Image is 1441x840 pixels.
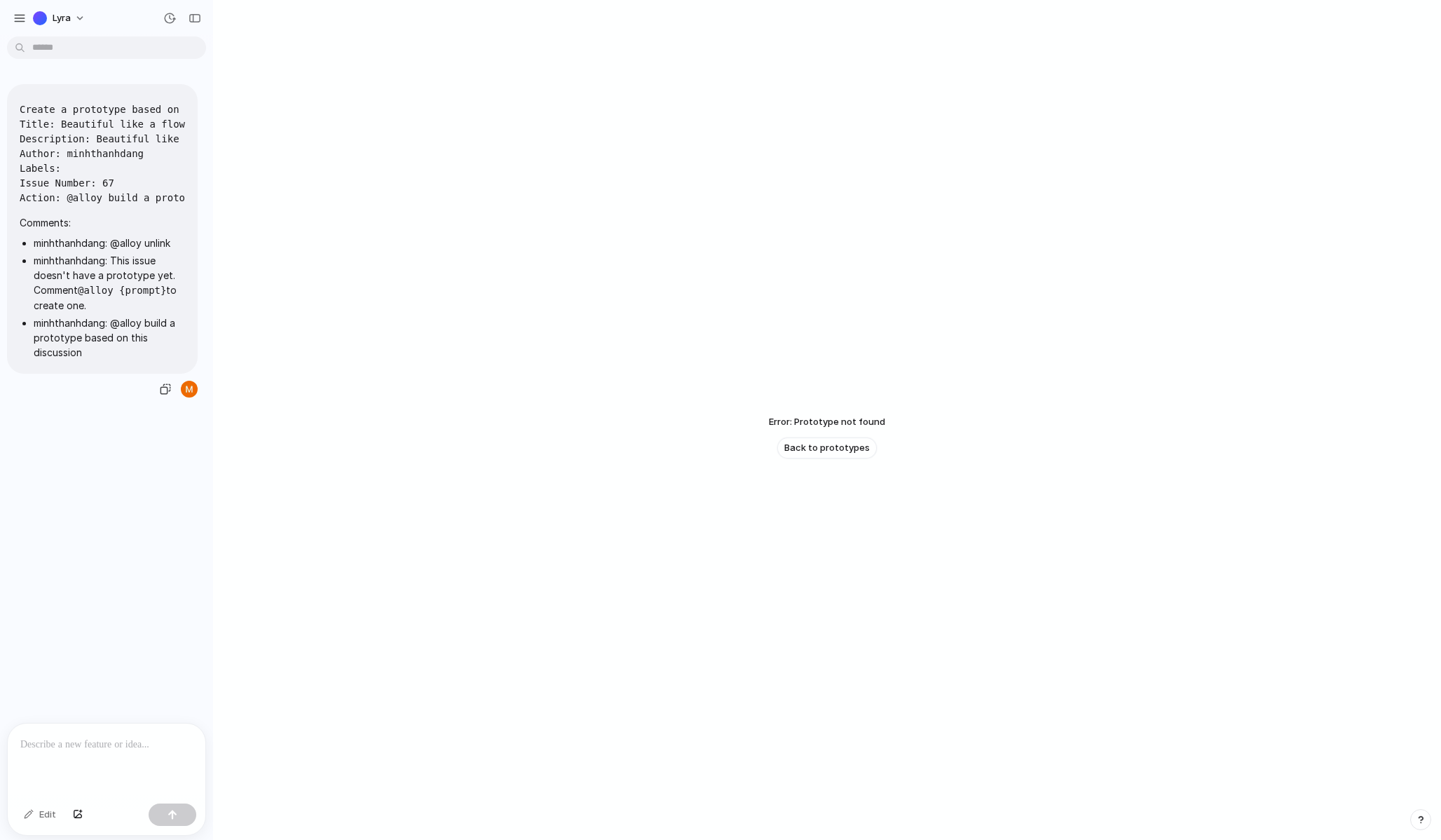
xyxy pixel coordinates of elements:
p: Comments: [20,215,185,230]
code: Create a prototype based on this issue in GitHub: Title: Beautiful like a flower blooming, our we... [20,104,421,203]
li: minhthanhdang: This issue doesn't have a prototype yet. Comment to create one. [34,253,185,313]
span: Back to prototypes [784,441,870,455]
li: minhthanhdang: @alloy unlink [34,236,185,250]
a: Back to prototypes [777,438,877,459]
span: Error: Prototype not found [769,415,885,429]
button: Lyra [27,7,93,29]
li: minhthanhdang: @alloy build a prototype based on this discussion [34,316,185,360]
span: Lyra [53,11,71,25]
code: @alloy {prompt} [78,285,166,296]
